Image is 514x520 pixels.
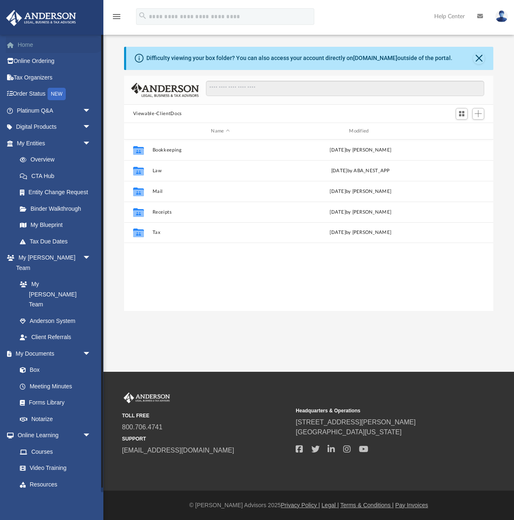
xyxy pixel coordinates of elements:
button: Bookkeeping [152,147,289,153]
button: Law [152,168,289,173]
a: My [PERSON_NAME] Teamarrow_drop_down [6,250,99,276]
a: menu [112,16,122,22]
a: Order StatusNEW [6,86,103,103]
a: Anderson System [12,313,99,329]
a: Meeting Minutes [12,378,99,395]
div: id [127,128,148,135]
button: Close [473,53,485,64]
small: TOLL FREE [122,412,290,419]
button: Add [472,108,485,120]
span: arrow_drop_down [83,102,99,119]
a: Entity Change Request [12,184,103,201]
a: Home [6,36,103,53]
a: CTA Hub [12,168,103,184]
a: Tax Due Dates [12,233,103,250]
a: Binder Walkthrough [12,200,103,217]
a: 800.706.4741 [122,424,163,431]
div: [DATE] by [PERSON_NAME] [292,229,429,236]
a: Terms & Conditions | [340,502,394,508]
div: [DATE] by [PERSON_NAME] [292,188,429,195]
img: Anderson Advisors Platinum Portal [122,392,172,403]
span: arrow_drop_down [83,119,99,136]
div: [DATE] by [PERSON_NAME] [292,209,429,216]
button: Switch to Grid View [456,108,468,120]
small: SUPPORT [122,435,290,443]
div: Difficulty viewing your box folder? You can also access your account directly on outside of the p... [146,54,452,63]
a: Legal | [322,502,339,508]
a: Online Ordering [6,53,103,70]
div: Modified [292,128,428,135]
i: menu [112,12,122,22]
i: search [138,11,147,20]
img: Anderson Advisors Platinum Portal [4,10,79,26]
a: Platinum Q&Aarrow_drop_down [6,102,103,119]
a: Client Referrals [12,329,99,346]
a: Digital Productsarrow_drop_down [6,119,103,135]
span: arrow_drop_down [83,345,99,362]
span: arrow_drop_down [83,427,99,444]
button: Receipts [152,209,289,215]
a: My Entitiesarrow_drop_down [6,135,103,152]
a: Forms Library [12,395,95,411]
div: © [PERSON_NAME] Advisors 2025 [103,501,514,510]
button: Mail [152,189,289,194]
div: Name [152,128,288,135]
a: Privacy Policy | [281,502,320,508]
a: Notarize [12,411,99,427]
button: Viewable-ClientDocs [133,110,182,118]
div: NEW [48,88,66,100]
a: [GEOGRAPHIC_DATA][US_STATE] [296,429,402,436]
img: User Pic [495,10,508,22]
button: Tax [152,230,289,236]
a: Video Training [12,460,95,477]
a: Pay Invoices [395,502,428,508]
a: Tax Organizers [6,69,103,86]
a: Online Learningarrow_drop_down [6,427,99,444]
a: Box [12,362,95,378]
a: Resources [12,476,99,493]
span: arrow_drop_down [83,250,99,267]
div: grid [124,140,494,311]
input: Search files and folders [206,81,484,96]
a: My Documentsarrow_drop_down [6,345,99,362]
a: Courses [12,443,99,460]
a: My Blueprint [12,217,99,234]
a: [DOMAIN_NAME] [353,55,397,61]
a: Overview [12,152,103,168]
a: [EMAIL_ADDRESS][DOMAIN_NAME] [122,447,234,454]
a: My [PERSON_NAME] Team [12,276,95,313]
a: [STREET_ADDRESS][PERSON_NAME] [296,419,416,426]
small: Headquarters & Operations [296,407,464,414]
span: arrow_drop_down [83,135,99,152]
div: [DATE] by ABA_NEST_APP [292,167,429,175]
div: id [432,128,490,135]
div: [DATE] by [PERSON_NAME] [292,147,429,154]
